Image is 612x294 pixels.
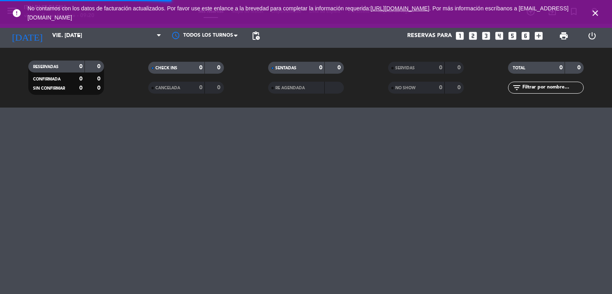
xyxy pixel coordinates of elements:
[319,65,322,71] strong: 0
[155,66,177,70] span: CHECK INS
[522,83,583,92] input: Filtrar por nombre...
[155,86,180,90] span: CANCELADA
[371,5,430,12] a: [URL][DOMAIN_NAME]
[6,27,48,45] i: [DATE]
[33,77,61,81] span: CONFIRMADA
[251,31,261,41] span: pending_actions
[33,65,59,69] span: RESERVADAS
[587,31,597,41] i: power_settings_new
[217,85,222,90] strong: 0
[79,64,82,69] strong: 0
[534,31,544,41] i: add_box
[395,66,415,70] span: SERVIDAS
[199,65,202,71] strong: 0
[439,85,442,90] strong: 0
[455,31,465,41] i: looks_one
[27,5,569,21] a: . Por más información escríbanos a [EMAIL_ADDRESS][DOMAIN_NAME]
[79,76,82,82] strong: 0
[27,5,569,21] span: No contamos con los datos de facturación actualizados. Por favor use este enlance a la brevedad p...
[79,85,82,91] strong: 0
[12,8,22,18] i: error
[217,65,222,71] strong: 0
[457,85,462,90] strong: 0
[407,33,452,39] span: Reservas para
[275,66,296,70] span: SENTADAS
[395,86,416,90] span: NO SHOW
[457,65,462,71] strong: 0
[97,85,102,91] strong: 0
[520,31,531,41] i: looks_6
[33,86,65,90] span: SIN CONFIRMAR
[199,85,202,90] strong: 0
[97,76,102,82] strong: 0
[439,65,442,71] strong: 0
[578,24,606,48] div: LOG OUT
[481,31,491,41] i: looks_3
[512,83,522,92] i: filter_list
[507,31,518,41] i: looks_5
[468,31,478,41] i: looks_two
[494,31,504,41] i: looks_4
[337,65,342,71] strong: 0
[559,31,569,41] span: print
[590,8,600,18] i: close
[559,65,563,71] strong: 0
[577,65,582,71] strong: 0
[275,86,305,90] span: RE AGENDADA
[513,66,525,70] span: TOTAL
[74,31,84,41] i: arrow_drop_down
[97,64,102,69] strong: 0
